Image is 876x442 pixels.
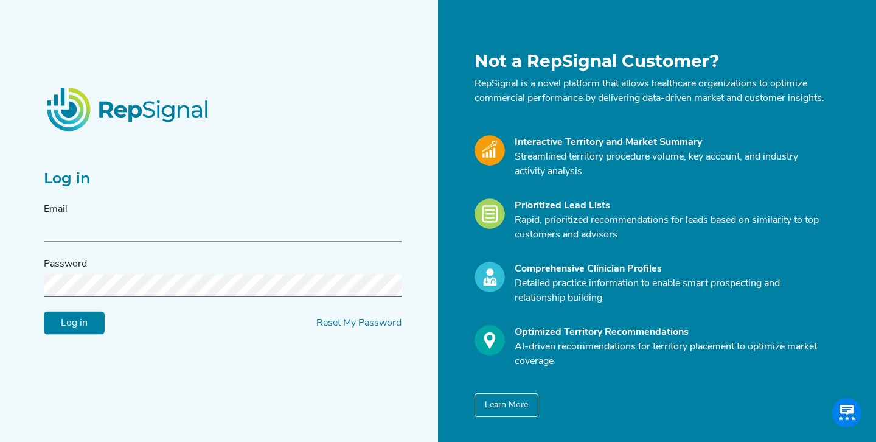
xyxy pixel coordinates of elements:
div: Interactive Territory and Market Summary [515,135,825,150]
img: Leads_Icon.28e8c528.svg [474,198,505,229]
h1: Not a RepSignal Customer? [474,51,825,72]
img: Optimize_Icon.261f85db.svg [474,325,505,356]
button: Learn More [474,393,538,417]
div: Optimized Territory Recommendations [515,325,825,340]
input: Log in [44,312,105,335]
p: Streamlined territory procedure volume, key account, and industry activity analysis [515,150,825,179]
div: Prioritized Lead Lists [515,198,825,213]
img: RepSignalLogo.20539ed3.png [32,72,225,146]
img: Profile_Icon.739e2aba.svg [474,262,505,292]
div: Comprehensive Clinician Profiles [515,262,825,276]
img: Market_Icon.a700a4ad.svg [474,135,505,166]
p: RepSignal is a novel platform that allows healthcare organizations to optimize commercial perform... [474,77,825,106]
h2: Log in [44,170,401,188]
label: Password [44,257,87,272]
p: AI-driven recommendations for territory placement to optimize market coverage [515,340,825,369]
label: Email [44,202,68,217]
a: Reset My Password [316,318,401,328]
p: Detailed practice information to enable smart prospecting and relationship building [515,276,825,306]
p: Rapid, prioritized recommendations for leads based on similarity to top customers and advisors [515,213,825,242]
